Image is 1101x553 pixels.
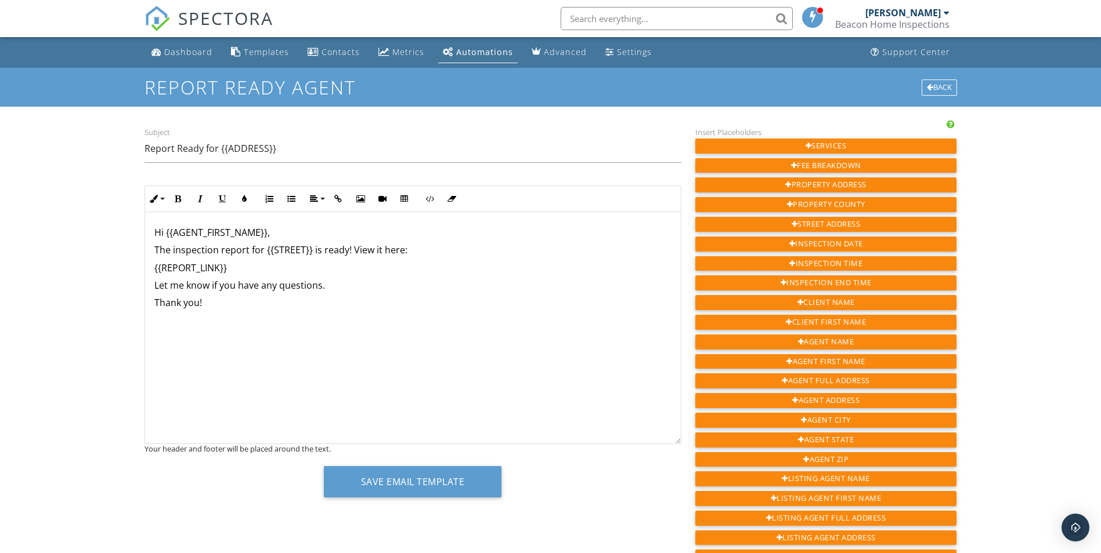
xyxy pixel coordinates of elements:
[145,188,167,210] button: Inline Style
[695,315,957,330] div: Client First Name
[418,188,441,210] button: Code View
[147,42,217,63] a: Dashboard
[695,139,957,154] div: Services
[922,81,957,92] a: Back
[695,197,957,212] div: Property County
[695,334,957,350] div: Agent Name
[882,46,950,57] div: Support Center
[601,42,656,63] a: Settings
[154,296,672,309] p: Thank you!
[145,444,681,453] div: Your header and footer will be placed around the text.
[695,177,957,192] div: Property Address
[371,188,394,210] button: Insert Video
[164,46,212,57] div: Dashboard
[327,188,349,210] button: Insert Link (Ctrl+K)
[695,511,957,526] div: Listing Agent Full Address
[695,217,957,232] div: Street Address
[617,46,652,57] div: Settings
[211,188,233,210] button: Underline (Ctrl+U)
[865,7,941,19] div: [PERSON_NAME]
[392,46,424,57] div: Metrics
[695,295,957,310] div: Client Name
[922,79,957,96] div: Back
[456,46,513,57] div: Automations
[154,243,672,256] p: The inspection report for {{STREET}} is ready! View it here:
[324,466,502,497] button: Save Email Template
[280,188,302,210] button: Unordered List
[154,261,672,274] p: {{REPORT_LINK}}
[695,127,761,137] label: Insert Placeholders
[322,46,360,57] div: Contacts
[866,42,955,63] a: Support Center
[226,42,294,63] a: Templates
[154,279,672,292] p: Let me know if you have any questions.
[695,491,957,506] div: Listing Agent First Name
[438,42,518,63] a: Automations (Basic)
[695,373,957,388] div: Agent Full Address
[695,393,957,408] div: Agent Address
[305,188,327,210] button: Align
[695,275,957,290] div: Inspection End Time
[441,188,463,210] button: Clear Formatting
[561,7,793,30] input: Search everything...
[145,16,273,40] a: SPECTORA
[258,188,280,210] button: Ordered List
[544,46,587,57] div: Advanced
[167,188,189,210] button: Bold (Ctrl+B)
[695,413,957,428] div: Agent City
[154,226,672,239] p: Hi {{AGENT_FIRST_NAME}},
[145,128,170,138] label: Subject
[394,188,416,210] button: Insert Table
[233,188,255,210] button: Colors
[244,46,289,57] div: Templates
[527,42,591,63] a: Advanced
[178,6,273,30] span: SPECTORA
[695,432,957,448] div: Agent State
[695,237,957,252] div: Inspection Date
[189,188,211,210] button: Italic (Ctrl+I)
[695,452,957,467] div: Agent Zip
[695,256,957,271] div: Inspection Time
[349,188,371,210] button: Insert Image (Ctrl+P)
[145,77,957,97] h1: Report ready agent
[835,19,950,30] div: Beacon Home Inspections
[303,42,364,63] a: Contacts
[374,42,429,63] a: Metrics
[695,530,957,545] div: Listing Agent Address
[695,471,957,486] div: Listing Agent Name
[695,354,957,369] div: Agent First Name
[695,158,957,173] div: Fee Breakdown
[1062,514,1089,541] div: Open Intercom Messenger
[145,6,170,31] img: The Best Home Inspection Software - Spectora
